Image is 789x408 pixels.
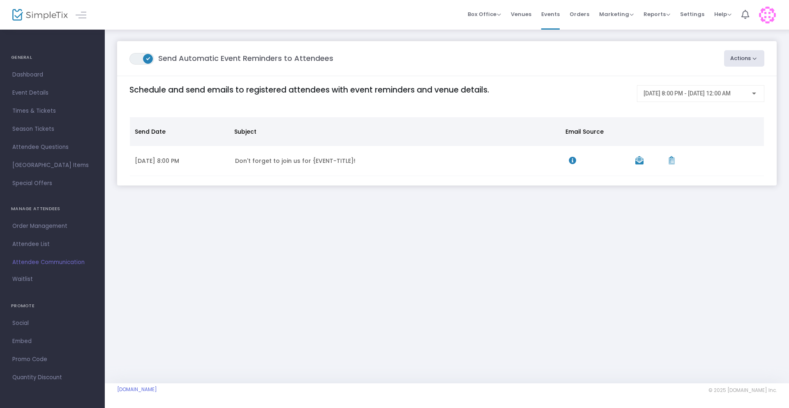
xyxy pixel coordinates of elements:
span: Reports [644,10,670,18]
span: [DATE] 8:00 PM [135,157,179,165]
span: Event Details [12,88,92,98]
span: ON [146,56,150,60]
span: Events [541,4,560,25]
span: Order Management [12,221,92,232]
span: Season Tickets [12,124,92,134]
h4: PROMOTE [11,298,94,314]
span: [GEOGRAPHIC_DATA] Items [12,160,92,171]
span: Promo Code [12,354,92,365]
span: Waitlist [12,275,33,283]
span: Social [12,318,92,329]
span: Times & Tickets [12,106,92,116]
button: Actions [724,50,765,67]
span: Attendee List [12,239,92,250]
th: Subject [229,117,561,146]
div: Data table [130,117,764,176]
span: Marketing [599,10,634,18]
m-panel-title: Send Automatic Event Reminders to Attendees [129,53,333,65]
span: Embed [12,336,92,347]
span: Dashboard [12,70,92,80]
span: Special Offers [12,178,92,189]
span: Quantity Discount [12,372,92,383]
span: Attendee Communication [12,257,92,268]
span: Venues [511,4,531,25]
h4: Schedule and send emails to registered attendees with event reminders and venue details. [129,85,629,95]
span: Orders [570,4,589,25]
span: Help [714,10,731,18]
th: Send Date [130,117,229,146]
th: Email Source [561,117,627,146]
span: [DATE] 8:00 PM - [DATE] 12:00 AM [644,90,731,97]
span: © 2025 [DOMAIN_NAME] Inc. [708,387,777,394]
a: [DOMAIN_NAME] [117,386,157,393]
span: Box Office [468,10,501,18]
span: Settings [680,4,704,25]
h4: GENERAL [11,49,94,66]
span: Attendee Questions [12,142,92,153]
td: Don't forget to join us for {EVENT-TITLE}! [230,146,564,176]
h4: MANAGE ATTENDEES [11,201,94,217]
